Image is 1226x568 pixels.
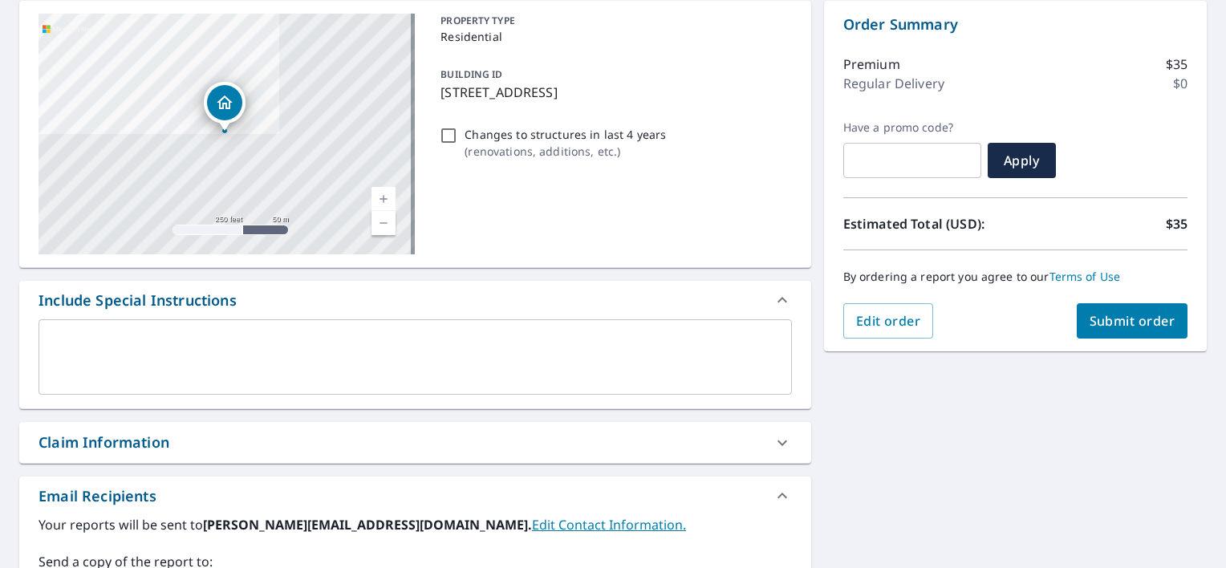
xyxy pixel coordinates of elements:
label: Your reports will be sent to [39,515,792,534]
p: $0 [1173,74,1187,93]
span: Submit order [1090,312,1175,330]
p: PROPERTY TYPE [440,14,785,28]
p: By ordering a report you agree to our [843,270,1187,284]
button: Edit order [843,303,934,339]
p: $35 [1166,214,1187,233]
button: Submit order [1077,303,1188,339]
div: Include Special Instructions [19,281,811,319]
p: Order Summary [843,14,1187,35]
p: $35 [1166,55,1187,74]
label: Have a promo code? [843,120,981,135]
div: Dropped pin, building 1, Residential property, 1138 Whitehall Dr South Bend, IN 46615 [204,82,246,132]
b: [PERSON_NAME][EMAIL_ADDRESS][DOMAIN_NAME]. [203,516,532,534]
p: BUILDING ID [440,67,502,81]
a: Current Level 17, Zoom In [371,187,396,211]
div: Email Recipients [39,485,156,507]
span: Edit order [856,312,921,330]
p: ( renovations, additions, etc. ) [465,143,666,160]
p: Regular Delivery [843,74,944,93]
p: Residential [440,28,785,45]
p: Premium [843,55,900,74]
a: EditContactInfo [532,516,686,534]
div: Claim Information [39,432,169,453]
button: Apply [988,143,1056,178]
p: Changes to structures in last 4 years [465,126,666,143]
div: Include Special Instructions [39,290,237,311]
a: Current Level 17, Zoom Out [371,211,396,235]
span: Apply [1001,152,1043,169]
p: Estimated Total (USD): [843,214,1016,233]
div: Email Recipients [19,477,811,515]
a: Terms of Use [1049,269,1121,284]
div: Claim Information [19,422,811,463]
p: [STREET_ADDRESS] [440,83,785,102]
